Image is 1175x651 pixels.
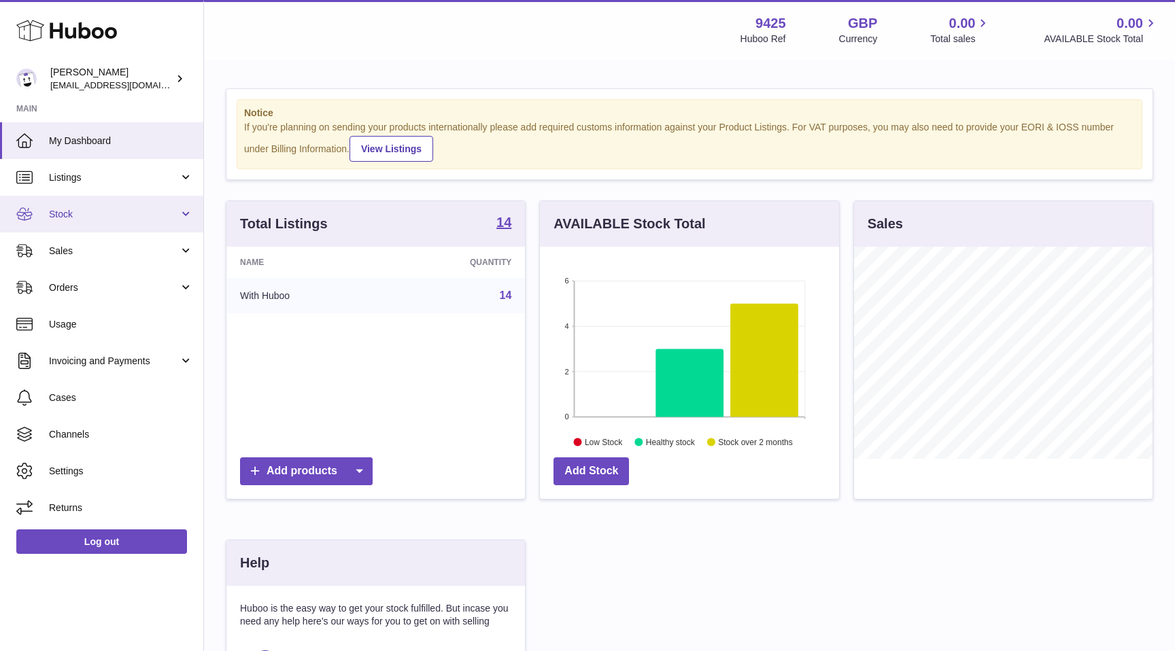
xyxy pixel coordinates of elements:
p: Huboo is the easy way to get your stock fulfilled. But incase you need any help here's our ways f... [240,602,511,628]
text: 4 [565,322,569,330]
span: My Dashboard [49,135,193,147]
a: 0.00 Total sales [930,14,991,46]
div: Huboo Ref [740,33,786,46]
strong: Notice [244,107,1135,120]
strong: 14 [496,215,511,229]
text: Healthy stock [646,437,696,446]
span: Orders [49,281,179,294]
text: Stock over 2 months [719,437,793,446]
text: 2 [565,367,569,375]
span: Invoicing and Payments [49,355,179,368]
a: 14 [500,289,512,301]
span: Channels [49,428,193,441]
div: If you're planning on sending your products internationally please add required customs informati... [244,121,1135,162]
div: Currency [839,33,878,46]
a: Log out [16,529,187,554]
span: Listings [49,171,179,184]
a: 14 [496,215,511,232]
text: Low Stock [585,437,623,446]
span: Returns [49,502,193,514]
a: Add Stock [554,457,629,485]
span: Settings [49,465,193,478]
a: Add products [240,457,373,485]
span: Cases [49,391,193,404]
img: Huboo@cbdmd.com [16,69,37,89]
text: 0 [565,412,569,421]
a: 0.00 AVAILABLE Stock Total [1044,14,1159,46]
span: Total sales [930,33,991,46]
h3: Total Listings [240,215,328,233]
td: With Huboo [226,278,384,313]
strong: 9425 [755,14,786,33]
span: Sales [49,245,179,258]
div: [PERSON_NAME] [50,66,173,92]
span: 0.00 [949,14,976,33]
h3: AVAILABLE Stock Total [554,215,705,233]
span: AVAILABLE Stock Total [1044,33,1159,46]
h3: Help [240,554,269,572]
span: Usage [49,318,193,331]
strong: GBP [848,14,877,33]
h3: Sales [868,215,903,233]
th: Quantity [384,247,526,278]
a: View Listings [350,136,433,162]
span: 0.00 [1117,14,1143,33]
span: Stock [49,208,179,221]
span: [EMAIL_ADDRESS][DOMAIN_NAME] [50,80,200,90]
th: Name [226,247,384,278]
text: 6 [565,277,569,285]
